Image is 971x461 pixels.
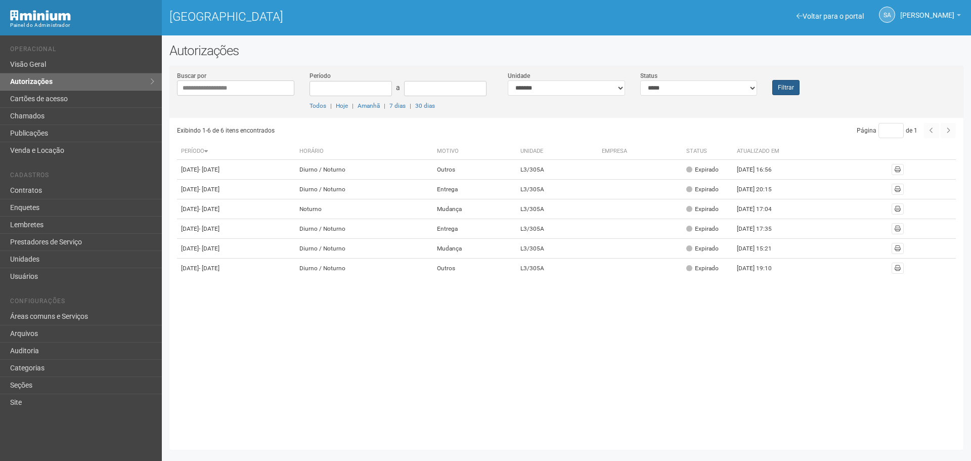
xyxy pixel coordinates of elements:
[433,160,516,180] td: Outros
[516,180,597,199] td: L3/305A
[733,199,788,219] td: [DATE] 17:04
[686,185,719,194] div: Expirado
[686,244,719,253] div: Expirado
[900,13,961,21] a: [PERSON_NAME]
[295,259,433,278] td: Diurno / Noturno
[433,143,516,160] th: Motivo
[640,71,657,80] label: Status
[797,12,864,20] a: Voltar para o portal
[358,102,380,109] a: Amanhã
[733,160,788,180] td: [DATE] 16:56
[508,71,530,80] label: Unidade
[310,102,326,109] a: Todos
[733,259,788,278] td: [DATE] 19:10
[310,71,331,80] label: Período
[177,71,206,80] label: Buscar por
[330,102,332,109] span: |
[900,2,954,19] span: Silvio Anjos
[177,239,295,259] td: [DATE]
[336,102,348,109] a: Hoje
[410,102,411,109] span: |
[295,199,433,219] td: Noturno
[295,160,433,180] td: Diurno / Noturno
[396,83,400,92] span: a
[199,186,219,193] span: - [DATE]
[879,7,895,23] a: SA
[733,239,788,259] td: [DATE] 15:21
[415,102,435,109] a: 30 dias
[682,143,733,160] th: Status
[857,127,917,134] span: Página de 1
[10,10,71,21] img: Minium
[433,239,516,259] td: Mudança
[516,219,597,239] td: L3/305A
[516,259,597,278] td: L3/305A
[295,239,433,259] td: Diurno / Noturno
[10,298,154,308] li: Configurações
[352,102,354,109] span: |
[516,239,597,259] td: L3/305A
[199,225,219,232] span: - [DATE]
[177,219,295,239] td: [DATE]
[169,10,559,23] h1: [GEOGRAPHIC_DATA]
[686,225,719,233] div: Expirado
[10,172,154,182] li: Cadastros
[295,143,433,160] th: Horário
[177,143,295,160] th: Período
[686,165,719,174] div: Expirado
[10,46,154,56] li: Operacional
[433,180,516,199] td: Entrega
[10,21,154,30] div: Painel do Administrador
[433,259,516,278] td: Outros
[389,102,406,109] a: 7 dias
[177,199,295,219] td: [DATE]
[295,180,433,199] td: Diurno / Noturno
[199,265,219,272] span: - [DATE]
[169,43,963,58] h2: Autorizações
[516,143,597,160] th: Unidade
[733,143,788,160] th: Atualizado em
[199,245,219,252] span: - [DATE]
[177,123,563,138] div: Exibindo 1-6 de 6 itens encontrados
[516,199,597,219] td: L3/305A
[177,180,295,199] td: [DATE]
[295,219,433,239] td: Diurno / Noturno
[772,80,800,95] button: Filtrar
[177,259,295,278] td: [DATE]
[433,199,516,219] td: Mudança
[177,160,295,180] td: [DATE]
[433,219,516,239] td: Entrega
[598,143,683,160] th: Empresa
[686,264,719,273] div: Expirado
[199,205,219,213] span: - [DATE]
[516,160,597,180] td: L3/305A
[733,219,788,239] td: [DATE] 17:35
[384,102,385,109] span: |
[199,166,219,173] span: - [DATE]
[686,205,719,214] div: Expirado
[733,180,788,199] td: [DATE] 20:15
